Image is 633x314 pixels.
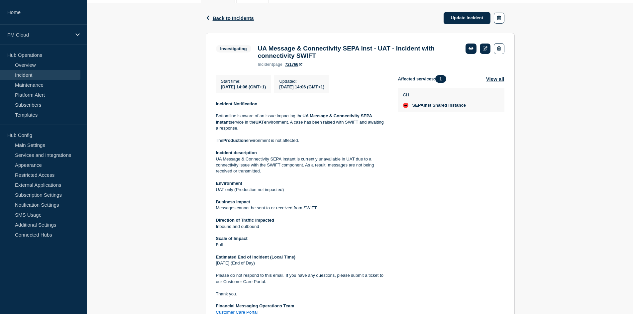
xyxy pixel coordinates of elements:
p: Messages cannot be sent to or received from SWIFT. [216,205,387,211]
span: 1 [435,75,446,83]
strong: Business impact [216,199,250,204]
p: Thank you. [216,291,387,297]
strong: Production [223,138,246,143]
span: Investigating [216,45,251,52]
strong: Direction of Traffic Impacted [216,218,274,223]
strong: Scale of Impact [216,236,248,241]
p: Updated : [279,79,324,84]
div: [DATE] 14:06 (GMT+1) [279,84,324,89]
button: View all [486,75,504,83]
strong: Financial Messaging Operations Team [216,303,294,308]
span: incident [258,62,273,67]
strong: UAT [256,120,264,125]
strong: Incident description [216,150,257,155]
strong: Incident Notification [216,101,258,106]
p: page [258,62,282,67]
span: Affected services: [398,75,450,83]
p: CH [403,92,466,97]
a: 721766 [285,62,302,67]
p: Please do not respond to this email. If you have any questions, please submit a ticket to our Cus... [216,272,387,285]
p: Full [216,242,387,248]
p: The environment is not affected. [216,138,387,144]
h3: UA Message & Connectivity SEPA inst - UAT - Incident with connectivity SWIFT [258,45,459,59]
strong: Estimated End of Incident (Local Time) [216,255,296,260]
span: Back to Incidents [213,15,254,21]
p: FM Cloud [7,32,71,38]
a: Update incident [444,12,491,24]
p: UA Message & Connectivity SEPA Instant is currently unavailable in UAT due to a connectivity issu... [216,156,387,174]
div: down [403,103,408,108]
button: Back to Incidents [206,15,254,21]
span: [DATE] 14:06 (GMT+1) [221,84,266,89]
strong: UA Message & Connectivity SEPA Instant [216,113,373,124]
p: Bottomline is aware of an issue impacting the service in the environment. A case has been raised ... [216,113,387,131]
strong: Environment [216,181,242,186]
p: UAT only (Production not impacted) [216,187,387,193]
p: [DATE] (End of Day) [216,260,387,266]
p: Inbound and outbound [216,224,387,230]
span: SEPAinst Shared Instance [412,103,466,108]
p: Start time : [221,79,266,84]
